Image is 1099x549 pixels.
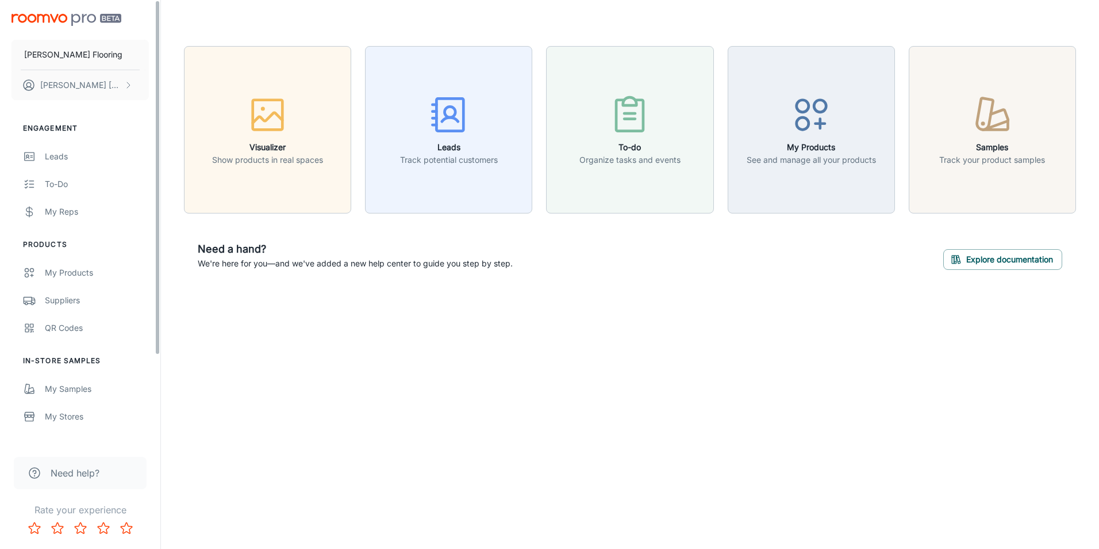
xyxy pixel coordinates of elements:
button: VisualizerShow products in real spaces [184,46,351,213]
h6: My Products [747,141,876,154]
h6: Visualizer [212,141,323,154]
a: LeadsTrack potential customers [365,123,532,135]
div: Suppliers [45,294,149,307]
div: My Products [45,266,149,279]
h6: Need a hand? [198,241,513,257]
p: [PERSON_NAME] [PERSON_NAME] [40,79,121,91]
div: To-do [45,178,149,190]
button: LeadsTrack potential customers [365,46,532,213]
div: QR Codes [45,322,149,334]
a: My ProductsSee and manage all your products [728,123,895,135]
h6: Samples [939,141,1045,154]
p: See and manage all your products [747,154,876,166]
h6: To-do [579,141,681,154]
img: Roomvo PRO Beta [11,14,121,26]
a: SamplesTrack your product samples [909,123,1076,135]
p: [PERSON_NAME] Flooring [24,48,122,61]
div: My Reps [45,205,149,218]
button: [PERSON_NAME] [PERSON_NAME] [11,70,149,100]
a: Explore documentation [943,253,1062,265]
button: [PERSON_NAME] Flooring [11,40,149,70]
button: SamplesTrack your product samples [909,46,1076,213]
p: Show products in real spaces [212,154,323,166]
button: My ProductsSee and manage all your products [728,46,895,213]
button: To-doOrganize tasks and events [546,46,713,213]
p: Track potential customers [400,154,498,166]
a: To-doOrganize tasks and events [546,123,713,135]
p: Track your product samples [939,154,1045,166]
h6: Leads [400,141,498,154]
p: Organize tasks and events [579,154,681,166]
p: We're here for you—and we've added a new help center to guide you step by step. [198,257,513,270]
div: Leads [45,150,149,163]
button: Explore documentation [943,249,1062,270]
